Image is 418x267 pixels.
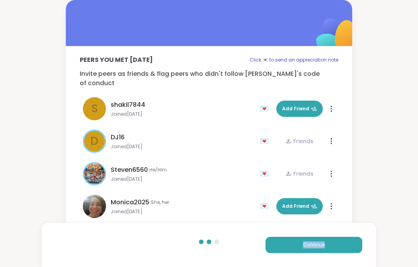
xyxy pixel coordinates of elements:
div: 💌 [260,135,272,147]
div: Friends [286,137,313,145]
img: Monica2025 [83,195,106,218]
span: Joined [DATE] [111,176,255,182]
span: shakil7844 [111,100,145,110]
span: Monica2025 [111,198,149,207]
span: DJ16 [111,133,125,142]
span: Joined [DATE] [111,111,255,117]
span: Joined [DATE] [111,144,255,150]
span: Continue [303,241,325,248]
p: Peers you met [DATE] [80,55,153,65]
span: He/Him [149,167,167,173]
span: Joined [DATE] [111,209,255,215]
span: D [91,133,98,149]
div: 💌 [260,168,272,180]
p: Click 💌 to send an appreciation note [250,55,338,65]
span: Add Friend [282,105,317,112]
img: Steven6560 [84,163,105,184]
button: Continue [266,237,362,253]
span: Add Friend [282,203,317,210]
div: Friends [286,170,313,178]
button: Add Friend [276,198,323,214]
span: She, her [151,199,169,205]
div: 💌 [260,200,272,212]
button: Add Friend [276,101,323,117]
span: Steven6560 [111,165,148,175]
span: s [91,101,98,117]
p: Invite peers as friends & flag peers who didn't follow [PERSON_NAME]'s code of conduct [80,69,338,88]
div: 💌 [260,103,272,115]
